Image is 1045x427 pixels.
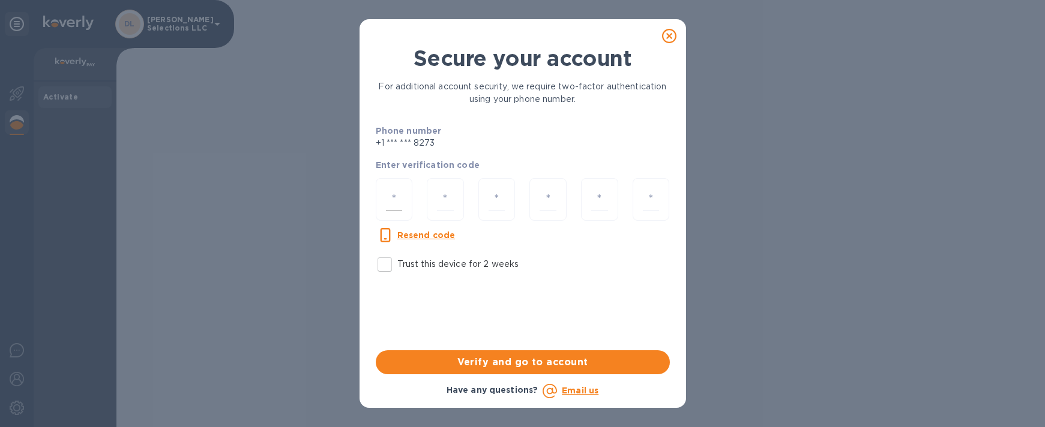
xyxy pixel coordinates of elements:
[376,159,670,171] p: Enter verification code
[447,385,538,395] b: Have any questions?
[397,258,519,270] p: Trust this device for 2 weeks
[385,355,660,369] span: Verify and go to account
[376,350,670,374] button: Verify and go to account
[376,46,670,71] h1: Secure your account
[562,386,598,395] a: Email us
[376,126,442,136] b: Phone number
[397,230,456,240] u: Resend code
[376,80,670,106] p: For additional account security, we require two-factor authentication using your phone number.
